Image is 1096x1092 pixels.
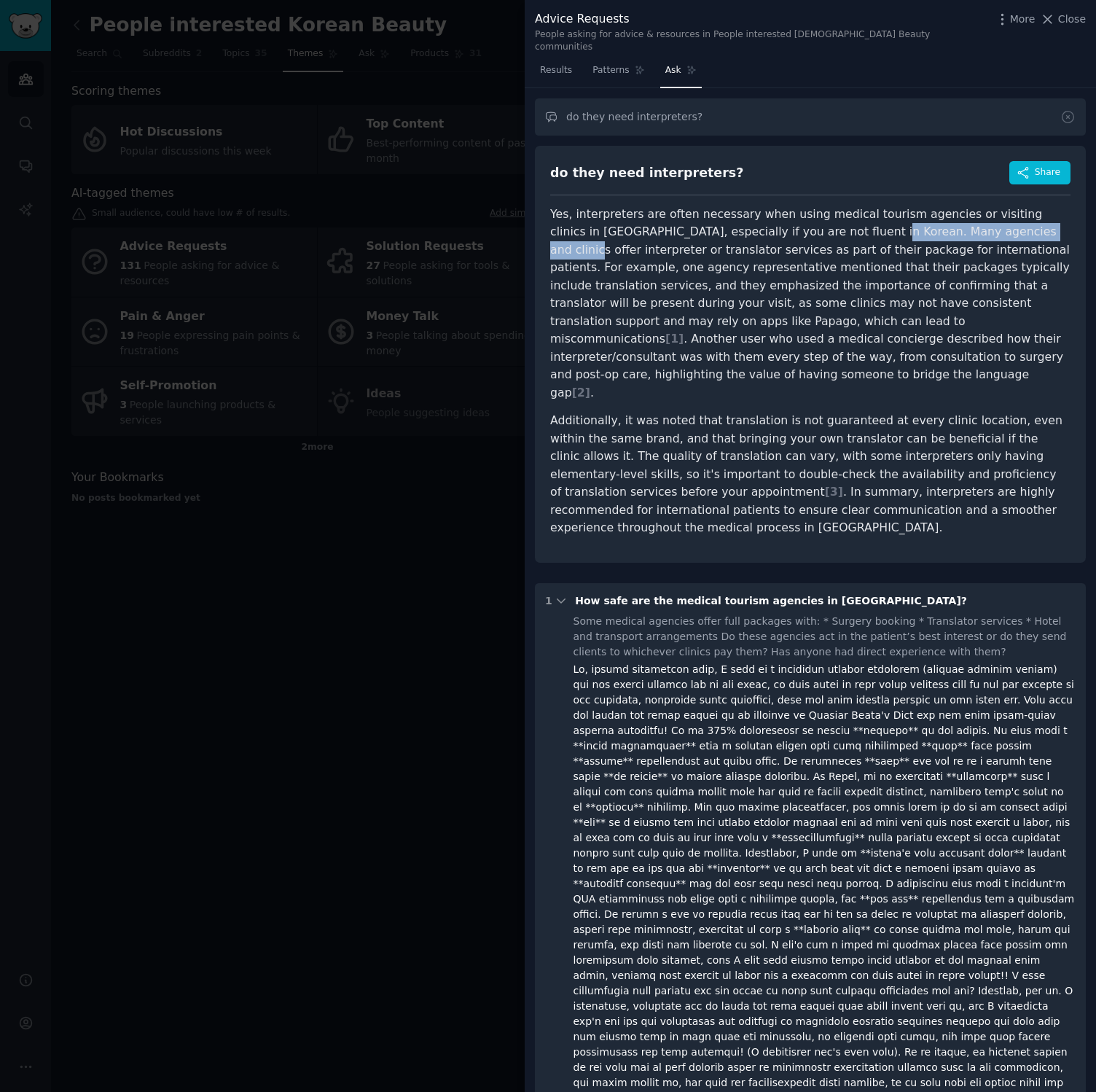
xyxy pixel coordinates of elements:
span: [ 3 ] [825,485,843,499]
span: Results [540,64,572,77]
div: do they need interpreters? [550,164,743,182]
span: More [1010,12,1036,27]
div: People asking for advice & resources in People interested [DEMOGRAPHIC_DATA] Beauty communities [535,28,987,54]
span: How safe are the medical tourism agencies in [GEOGRAPHIC_DATA]? [575,595,967,607]
div: 1 [545,593,552,609]
span: Ask [665,64,681,77]
a: Patterns [587,59,649,89]
button: Share [1009,161,1070,184]
input: Ask a question about Advice Requests in this audience... [535,98,1086,136]
span: [ 1 ] [665,332,684,346]
button: Close [1040,12,1086,27]
span: Patterns [592,64,629,77]
p: Yes, interpreters are often necessary when using medical tourism agencies or visiting clinics in ... [550,206,1070,402]
span: Close [1058,12,1086,27]
a: Ask [660,59,702,89]
span: Share [1035,166,1060,179]
div: Advice Requests [535,10,987,28]
a: Results [535,59,577,89]
span: [ 2 ] [572,386,590,399]
p: Additionally, it was noted that translation is not guaranteed at every clinic location, even with... [550,412,1070,537]
div: Some medical agencies offer full packages with: * Surgery booking * Translator services * Hotel a... [574,614,1076,660]
button: More [995,12,1036,27]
